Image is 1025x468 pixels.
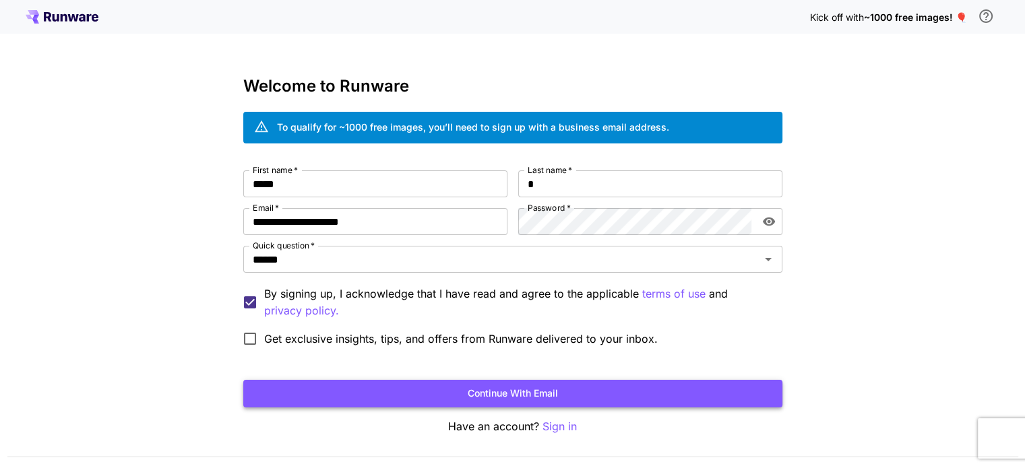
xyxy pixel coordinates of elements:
button: Continue with email [243,380,782,407]
h3: Welcome to Runware [243,77,782,96]
button: toggle password visibility [757,209,781,234]
div: To qualify for ~1000 free images, you’ll need to sign up with a business email address. [277,120,669,134]
button: Open [759,250,778,269]
span: Get exclusive insights, tips, and offers from Runware delivered to your inbox. [264,331,658,347]
button: By signing up, I acknowledge that I have read and agree to the applicable and privacy policy. [642,286,706,302]
p: privacy policy. [264,302,339,319]
span: Kick off with [810,11,864,23]
p: terms of use [642,286,706,302]
label: Email [253,202,279,213]
p: By signing up, I acknowledge that I have read and agree to the applicable and [264,286,772,319]
button: Sign in [542,418,577,435]
button: By signing up, I acknowledge that I have read and agree to the applicable terms of use and [264,302,339,319]
label: Last name [528,164,572,176]
p: Have an account? [243,418,782,435]
label: Password [528,202,571,213]
label: First name [253,164,298,176]
button: In order to qualify for free credit, you need to sign up with a business email address and click ... [972,3,999,30]
label: Quick question [253,240,315,251]
span: ~1000 free images! 🎈 [864,11,967,23]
